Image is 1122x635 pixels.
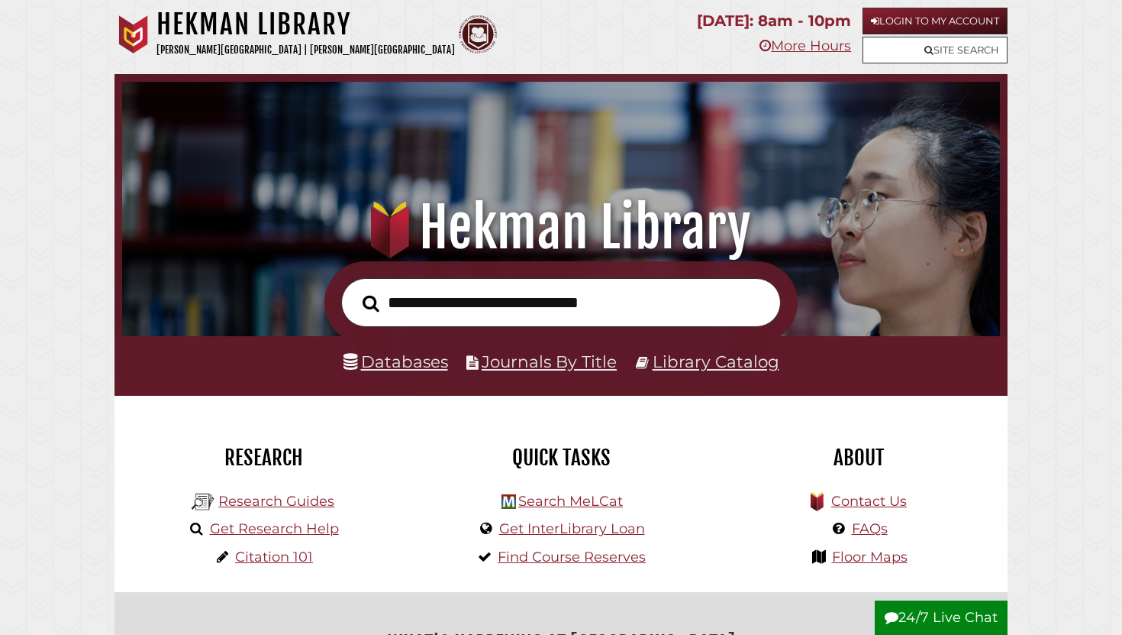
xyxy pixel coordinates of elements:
[156,8,455,41] h1: Hekman Library
[831,493,907,510] a: Contact Us
[759,37,851,54] a: More Hours
[210,520,339,537] a: Get Research Help
[482,352,617,371] a: Journals By Title
[114,15,153,53] img: Calvin University
[498,549,646,565] a: Find Course Reserves
[697,8,851,34] p: [DATE]: 8am - 10pm
[343,352,448,371] a: Databases
[832,549,908,565] a: Floor Maps
[518,493,623,510] a: Search MeLCat
[363,294,379,313] i: Search
[459,15,497,53] img: Calvin Theological Seminary
[653,352,779,371] a: Library Catalog
[218,493,334,510] a: Research Guides
[235,549,313,565] a: Citation 101
[156,41,455,59] p: [PERSON_NAME][GEOGRAPHIC_DATA] | [PERSON_NAME][GEOGRAPHIC_DATA]
[501,494,516,509] img: Hekman Library Logo
[192,491,214,514] img: Hekman Library Logo
[721,445,996,471] h2: About
[862,8,1008,34] a: Login to My Account
[424,445,698,471] h2: Quick Tasks
[139,194,983,261] h1: Hekman Library
[499,520,645,537] a: Get InterLibrary Loan
[355,290,387,316] button: Search
[852,520,888,537] a: FAQs
[126,445,401,471] h2: Research
[862,37,1008,63] a: Site Search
